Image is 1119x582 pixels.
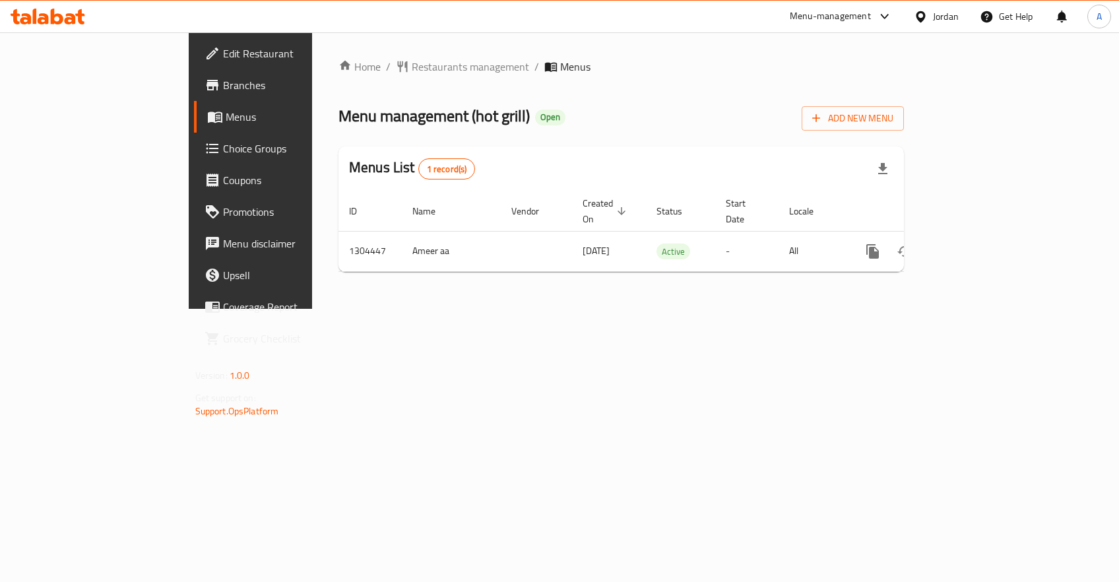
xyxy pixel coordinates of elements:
span: Upsell [223,267,365,283]
a: Support.OpsPlatform [195,403,279,420]
span: ID [349,203,374,219]
h2: Menus List [349,158,475,179]
a: Branches [194,69,375,101]
a: Edit Restaurant [194,38,375,69]
span: Active [656,244,690,259]
button: Add New Menu [802,106,904,131]
nav: breadcrumb [338,59,904,75]
a: Restaurants management [396,59,529,75]
span: Branches [223,77,365,93]
div: Total records count [418,158,476,179]
div: Jordan [933,9,959,24]
span: Menus [226,109,365,125]
span: A [1097,9,1102,24]
a: Upsell [194,259,375,291]
span: Coupons [223,172,365,188]
a: Menu disclaimer [194,228,375,259]
th: Actions [847,191,994,232]
span: Status [656,203,699,219]
a: Choice Groups [194,133,375,164]
button: more [857,236,889,267]
span: Vendor [511,203,556,219]
span: Grocery Checklist [223,331,365,346]
div: Open [535,110,565,125]
span: Promotions [223,204,365,220]
a: Coupons [194,164,375,196]
span: Menu disclaimer [223,236,365,251]
li: / [386,59,391,75]
span: Created On [583,195,630,227]
div: Active [656,243,690,259]
span: Name [412,203,453,219]
li: / [534,59,539,75]
span: Locale [789,203,831,219]
span: Menu management ( hot grill ) [338,101,530,131]
span: Version: [195,367,228,384]
td: Ameer aa [402,231,501,271]
span: Menus [560,59,591,75]
span: 1 record(s) [419,163,475,176]
td: - [715,231,779,271]
td: All [779,231,847,271]
span: Restaurants management [412,59,529,75]
div: Menu-management [790,9,871,24]
span: Coverage Report [223,299,365,315]
span: Start Date [726,195,763,227]
table: enhanced table [338,191,994,272]
a: Grocery Checklist [194,323,375,354]
span: 1.0.0 [230,367,250,384]
span: Open [535,112,565,123]
a: Menus [194,101,375,133]
span: Add New Menu [812,110,893,127]
a: Coverage Report [194,291,375,323]
div: Export file [867,153,899,185]
span: Edit Restaurant [223,46,365,61]
span: [DATE] [583,242,610,259]
span: Get support on: [195,389,256,406]
span: Choice Groups [223,141,365,156]
a: Promotions [194,196,375,228]
button: Change Status [889,236,920,267]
